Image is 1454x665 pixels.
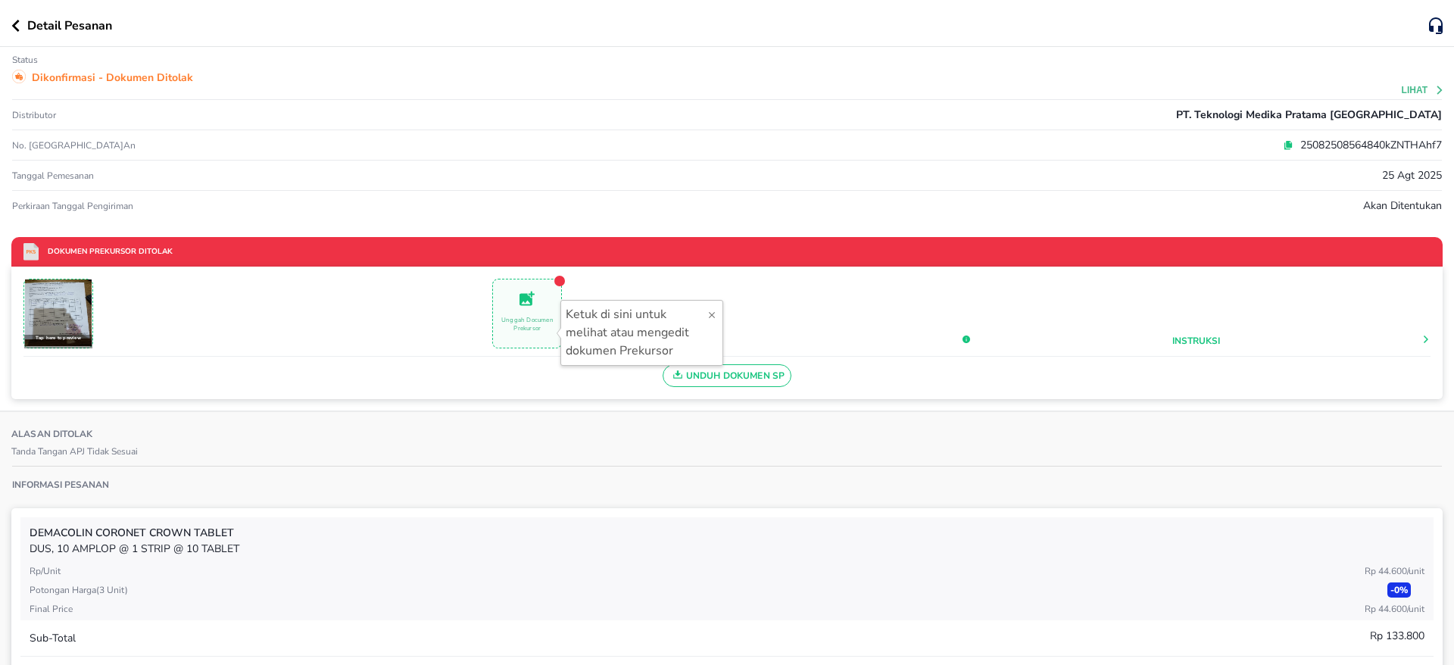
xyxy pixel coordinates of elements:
button: Instruksi [1172,334,1220,348]
p: - 0 % [1387,582,1411,598]
button: Unduh Dokumen SP [663,364,792,387]
p: Sub-Total [30,630,76,646]
p: Tanggal pemesanan [12,170,94,182]
p: Rp 44.600 [1365,602,1424,616]
p: Perkiraan Tanggal Pengiriman [12,200,133,212]
p: Final Price [30,602,73,616]
p: PT. Teknologi Medika Pratama [GEOGRAPHIC_DATA] [1176,107,1442,123]
p: Tanda Tangan APJ Tidak Sesuai [11,445,1443,458]
button: Lihat [1402,85,1445,95]
p: Akan ditentukan [1363,198,1442,214]
p: Distributor [12,109,56,121]
p: Status [12,54,38,66]
p: Rp/Unit [30,564,61,578]
div: Tap here to preview [24,335,92,348]
p: Dikonfirmasi - Dokumen Ditolak [32,70,193,86]
p: Alasan Ditolak [11,426,1443,442]
span: / Unit [1407,603,1424,615]
p: Informasi Pesanan [12,479,109,491]
p: Rp 133.800 [1370,628,1424,644]
p: DEMACOLIN Coronet Crown TABLET [30,525,1424,541]
p: 25 Agt 2025 [1382,167,1442,183]
img: Document [25,279,92,346]
span: Unduh Dokumen SP [669,366,785,386]
p: No. [GEOGRAPHIC_DATA]an [12,139,488,151]
p: Ketuk di sini untuk melihat atau mengedit dokumen Prekursor [566,305,707,360]
p: Detail Pesanan [27,17,112,35]
p: 25082508564840kZNTHAhf7 [1293,137,1442,153]
p: Unggah Documen Prekursor [493,316,561,332]
p: Rp 44.600 [1365,564,1424,578]
span: / Unit [1407,565,1424,577]
p: DUS, 10 AMPLOP @ 1 STRIP @ 10 TABLET [30,541,1424,557]
p: Potongan harga ( 3 Unit ) [30,583,128,597]
p: Dokumen Prekursor Ditolak [39,246,173,258]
